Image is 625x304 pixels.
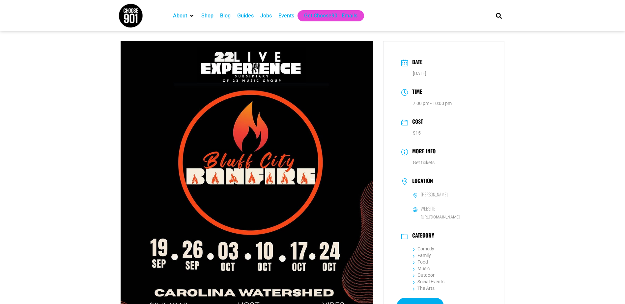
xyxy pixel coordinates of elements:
[413,246,434,251] a: Comedy
[413,259,428,265] a: Food
[201,12,213,20] a: Shop
[413,266,430,271] a: Music
[173,12,187,20] a: About
[413,279,444,284] a: Social Events
[170,10,485,21] nav: Main nav
[220,12,231,20] a: Blog
[304,12,357,20] a: Get Choose901 Emails
[409,232,434,240] h3: Category
[413,286,435,291] a: The Arts
[237,12,254,20] a: Guides
[409,58,422,67] h3: Date
[413,272,435,278] a: Outdoor
[170,10,198,21] div: About
[413,160,435,165] a: Get tickets
[409,88,422,97] h3: Time
[409,147,436,157] h3: More Info
[413,253,431,258] a: Family
[413,101,452,106] abbr: 7:00 pm - 10:00 pm
[278,12,294,20] a: Events
[409,178,433,186] h3: Location
[421,191,448,197] h6: [PERSON_NAME]
[413,71,426,76] span: [DATE]
[421,215,460,219] a: [URL][DOMAIN_NAME]
[260,12,272,20] a: Jobs
[493,10,504,21] div: Search
[401,129,487,137] dd: $15
[421,206,435,212] h6: Website
[409,117,423,127] h3: Cost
